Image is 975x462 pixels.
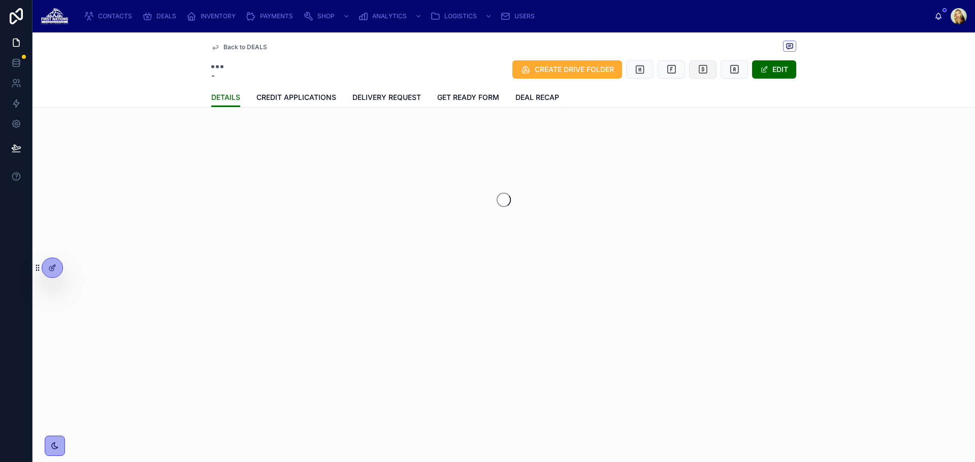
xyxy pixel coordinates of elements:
img: App logo [41,8,69,24]
a: LOGISTICS [427,7,497,25]
a: CONTACTS [81,7,139,25]
span: DETAILS [211,92,240,102]
span: DEAL RECAP [515,92,559,102]
a: GET READY FORM [437,88,499,109]
button: EDIT [752,60,796,79]
a: PAYMENTS [243,7,300,25]
span: CREDIT APPLICATIONS [256,92,336,102]
span: SHOP [317,12,335,20]
span: Back to DEALS [223,43,267,51]
a: ANALYTICS [355,7,427,25]
span: - [211,69,223,82]
a: DEALS [139,7,183,25]
div: scrollable content [77,5,934,27]
a: SHOP [300,7,355,25]
a: DETAILS [211,88,240,108]
span: ANALYTICS [372,12,407,20]
span: DELIVERY REQUEST [352,92,421,102]
span: PAYMENTS [260,12,293,20]
span: INVENTORY [201,12,236,20]
button: CREATE DRIVE FOLDER [512,60,622,79]
a: INVENTORY [183,7,243,25]
a: DEAL RECAP [515,88,559,109]
a: USERS [497,7,542,25]
span: CREATE DRIVE FOLDER [535,64,614,75]
span: DEALS [156,12,176,20]
a: Back to DEALS [211,43,267,51]
span: GET READY FORM [437,92,499,102]
span: LOGISTICS [444,12,477,20]
span: CONTACTS [98,12,132,20]
a: DELIVERY REQUEST [352,88,421,109]
a: CREDIT APPLICATIONS [256,88,336,109]
span: USERS [514,12,535,20]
